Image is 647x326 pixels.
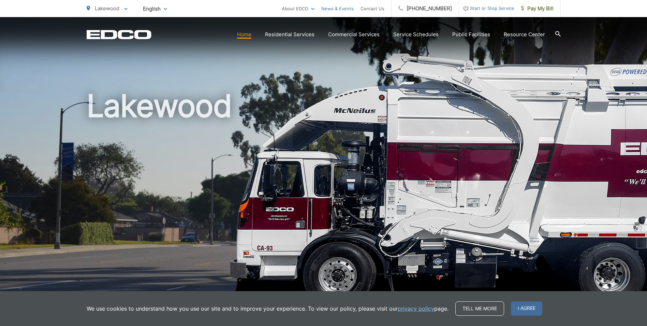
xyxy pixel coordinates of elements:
[265,30,314,39] a: Residential Services
[95,5,119,12] span: Lakewood
[361,4,384,13] a: Contact Us
[87,304,449,313] p: We use cookies to understand how you use our site and to improve your experience. To view our pol...
[511,301,542,316] span: I agree
[452,30,490,39] a: Public Facilities
[455,301,504,316] a: Tell me more
[237,30,251,39] a: Home
[138,3,172,15] span: English
[398,304,434,313] a: privacy policy
[321,4,354,13] a: News & Events
[328,30,380,39] a: Commercial Services
[521,4,554,13] span: Pay My Bill
[87,89,561,305] h1: Lakewood
[87,30,151,39] a: EDCD logo. Return to the homepage.
[282,4,314,13] a: About EDCO
[393,30,439,39] a: Service Schedules
[504,30,545,39] a: Resource Center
